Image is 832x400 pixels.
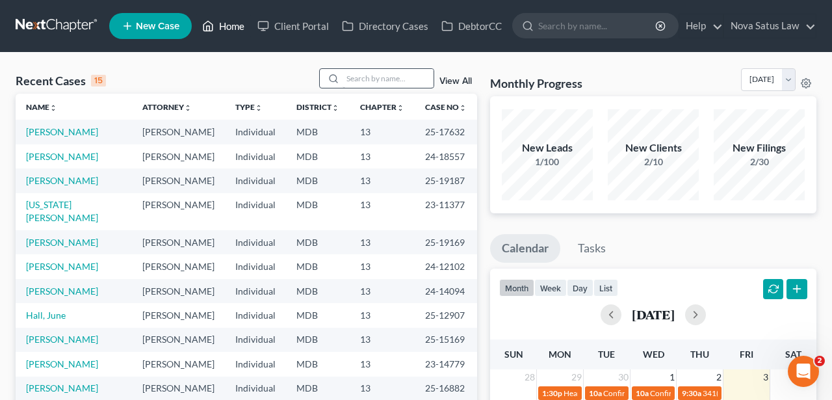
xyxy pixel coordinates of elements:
td: Individual [225,120,286,144]
span: 29 [570,369,583,385]
td: Individual [225,352,286,376]
a: View All [439,77,472,86]
td: Individual [225,144,286,168]
a: Help [679,14,723,38]
i: unfold_more [396,104,404,112]
a: [PERSON_NAME] [26,151,98,162]
td: [PERSON_NAME] [132,328,225,352]
div: Recent Cases [16,73,106,88]
td: MDB [286,168,350,193]
span: 341(a) meeting for [PERSON_NAME] [703,388,828,398]
span: 10a [589,388,602,398]
div: New Filings [714,140,805,155]
span: Sat [785,349,801,360]
td: MDB [286,230,350,254]
td: 13 [350,193,415,230]
span: 28 [523,369,536,385]
span: Hearing for [PERSON_NAME] [564,388,665,398]
h2: [DATE] [632,308,675,321]
a: Tasks [566,234,617,263]
span: Thu [690,349,709,360]
td: 13 [350,279,415,303]
span: 2 [814,356,825,366]
a: Nameunfold_more [26,102,57,112]
button: month [499,279,534,297]
td: Individual [225,168,286,193]
i: unfold_more [184,104,192,112]
span: Fri [740,349,753,360]
span: 30 [617,369,630,385]
td: 13 [350,168,415,193]
td: 24-18557 [415,144,477,168]
td: 13 [350,144,415,168]
td: 13 [350,328,415,352]
td: Individual [225,230,286,254]
div: 1/100 [502,155,593,168]
td: 25-19169 [415,230,477,254]
td: MDB [286,144,350,168]
td: [PERSON_NAME] [132,303,225,327]
a: Chapterunfold_more [360,102,404,112]
h3: Monthly Progress [490,75,582,91]
div: 2/10 [608,155,699,168]
td: Individual [225,279,286,303]
a: Client Portal [251,14,335,38]
span: Confirmation hearing for [PERSON_NAME] [603,388,751,398]
iframe: Intercom live chat [788,356,819,387]
td: 25-19187 [415,168,477,193]
td: 24-12102 [415,254,477,278]
td: [PERSON_NAME] [132,230,225,254]
td: MDB [286,254,350,278]
td: 25-15169 [415,328,477,352]
a: DebtorCC [435,14,508,38]
td: MDB [286,352,350,376]
td: [PERSON_NAME] [132,352,225,376]
td: MDB [286,193,350,230]
span: Mon [549,349,571,360]
a: Districtunfold_more [296,102,339,112]
span: 3 [762,369,770,385]
i: unfold_more [459,104,467,112]
td: 23-14779 [415,352,477,376]
a: [PERSON_NAME] [26,261,98,272]
a: [PERSON_NAME] [26,382,98,393]
input: Search by name... [343,69,434,88]
td: 13 [350,120,415,144]
span: 1:30p [542,388,562,398]
td: MDB [286,120,350,144]
span: 9:30a [682,388,701,398]
a: [PERSON_NAME] [26,237,98,248]
span: 1 [668,369,676,385]
a: Case Nounfold_more [425,102,467,112]
td: [PERSON_NAME] [132,254,225,278]
i: unfold_more [255,104,263,112]
td: [PERSON_NAME] [132,120,225,144]
span: Confirmation hearing for [PERSON_NAME] [650,388,798,398]
a: [PERSON_NAME] [26,175,98,186]
a: [PERSON_NAME] [26,286,98,297]
td: Individual [225,303,286,327]
td: Individual [225,193,286,230]
a: [PERSON_NAME] [26,334,98,345]
td: 13 [350,254,415,278]
span: Sun [504,349,523,360]
td: MDB [286,303,350,327]
td: 25-17632 [415,120,477,144]
td: [PERSON_NAME] [132,144,225,168]
td: [PERSON_NAME] [132,168,225,193]
td: Individual [225,328,286,352]
a: [PERSON_NAME] [26,126,98,137]
span: 2 [715,369,723,385]
td: 13 [350,352,415,376]
i: unfold_more [331,104,339,112]
td: [PERSON_NAME] [132,279,225,303]
td: 23-11377 [415,193,477,230]
td: MDB [286,328,350,352]
td: 24-14094 [415,279,477,303]
a: [PERSON_NAME] [26,358,98,369]
div: 2/30 [714,155,805,168]
button: week [534,279,567,297]
a: Typeunfold_more [235,102,263,112]
td: 13 [350,303,415,327]
div: New Leads [502,140,593,155]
